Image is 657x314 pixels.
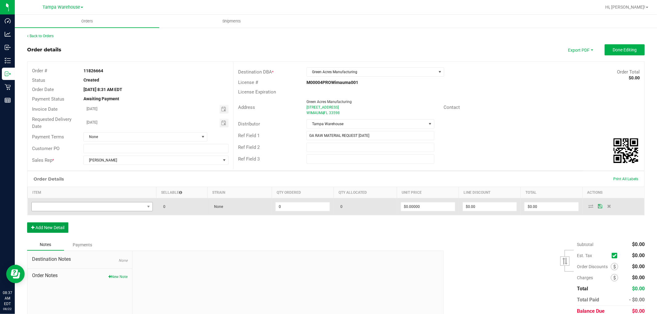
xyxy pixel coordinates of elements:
span: None [211,205,223,209]
span: None [119,258,128,263]
span: Customer PO [32,146,59,151]
span: Payment Status [32,96,64,102]
span: Calculate excise tax [612,252,620,260]
input: 0 [463,202,517,211]
img: Scan me! [614,138,638,163]
span: Order Notes [32,272,128,279]
th: Qty Allocated [334,187,397,198]
span: Ref Field 1 [238,133,260,138]
qrcode: 11826664 [614,138,638,163]
a: Back to Orders [27,34,54,38]
span: $0.00 [632,264,645,269]
span: Save Order Detail [595,204,605,208]
span: Shipments [214,18,249,24]
span: WIMAUMA [306,111,324,115]
inline-svg: Outbound [5,71,11,77]
span: Destination Notes [32,256,128,263]
span: Tampa Warehouse [307,120,426,128]
span: Orders [73,18,101,24]
inline-svg: Analytics [5,31,11,37]
span: Destination DBA [238,69,272,75]
span: Toggle calendar [220,119,229,127]
th: Total [521,187,582,198]
li: Export PDF [562,44,598,55]
inline-svg: Dashboard [5,18,11,24]
span: 0 [337,205,343,209]
th: Qty Ordered [272,187,334,198]
span: Tampa Warehouse [43,5,80,10]
strong: Awaiting Payment [83,96,119,101]
span: Order # [32,68,47,74]
th: Sellable [156,187,208,198]
span: Contact [444,105,460,110]
span: $0.00 [632,275,645,280]
span: Ref Field 3 [238,156,260,162]
span: Requested Delivery Date [32,117,71,129]
strong: [DATE] 8:31 AM EDT [83,87,122,92]
span: Status [32,78,45,83]
span: Balance Due [577,308,605,314]
strong: Created [83,78,99,82]
th: Unit Price [397,187,459,198]
p: 08/22 [3,307,12,311]
span: $0.00 [632,286,645,292]
span: Green Acres Manufacturing [306,100,352,104]
strong: 11826664 [83,68,103,73]
th: Item [28,187,156,198]
button: New Note [108,274,128,280]
span: Hi, [PERSON_NAME]! [605,5,645,10]
a: Orders [15,15,159,28]
strong: $0.00 [629,75,640,80]
span: Delete Order Detail [605,204,614,208]
span: Est. Tax [577,253,609,258]
span: Order Discounts [577,264,611,269]
span: License Expiration [238,89,276,95]
span: 0 [160,205,165,209]
span: Address [238,105,255,110]
span: [PERSON_NAME] [84,156,221,165]
div: Order details [27,46,61,54]
span: None [84,133,199,141]
input: 0 [276,202,330,211]
p: 08:37 AM EDT [3,290,12,307]
span: [STREET_ADDRESS] [306,105,339,109]
span: FL [324,111,328,115]
inline-svg: Inbound [5,44,11,50]
inline-svg: Retail [5,84,11,90]
a: Shipments [159,15,304,28]
span: Done Editing [613,47,637,52]
th: Line Discount [459,187,521,198]
inline-svg: Inventory [5,58,11,64]
span: Invoice Date [32,106,58,112]
button: Add New Detail [27,222,68,233]
span: Ref Field 2 [238,145,260,150]
span: $0.00 [632,241,645,247]
span: $0.00 [632,308,645,314]
span: Print All Labels [613,177,638,181]
span: License # [238,80,258,85]
span: $0.00 [632,252,645,258]
span: Order Date [32,87,54,92]
span: Total [577,286,588,292]
inline-svg: Reports [5,97,11,103]
button: Done Editing [605,44,645,55]
div: Notes [27,239,64,251]
span: NO DATA FOUND [31,202,153,211]
span: Distributor [238,121,260,127]
iframe: Resource center [6,265,25,283]
span: Sales Rep [32,157,52,163]
span: Toggle calendar [220,105,229,113]
span: , [323,111,324,115]
strong: M00004PROWimauma001 [306,80,358,85]
span: Green Acres Manufacturing [307,68,436,76]
h1: Order Details [34,177,64,181]
span: Order Total [617,69,640,75]
span: Subtotal [577,242,593,247]
div: Payments [64,239,101,250]
th: Actions [582,187,644,198]
input: 0 [401,202,455,211]
span: Payment Terms [32,134,64,140]
span: Total Paid [577,297,599,303]
input: 0 [525,202,578,211]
